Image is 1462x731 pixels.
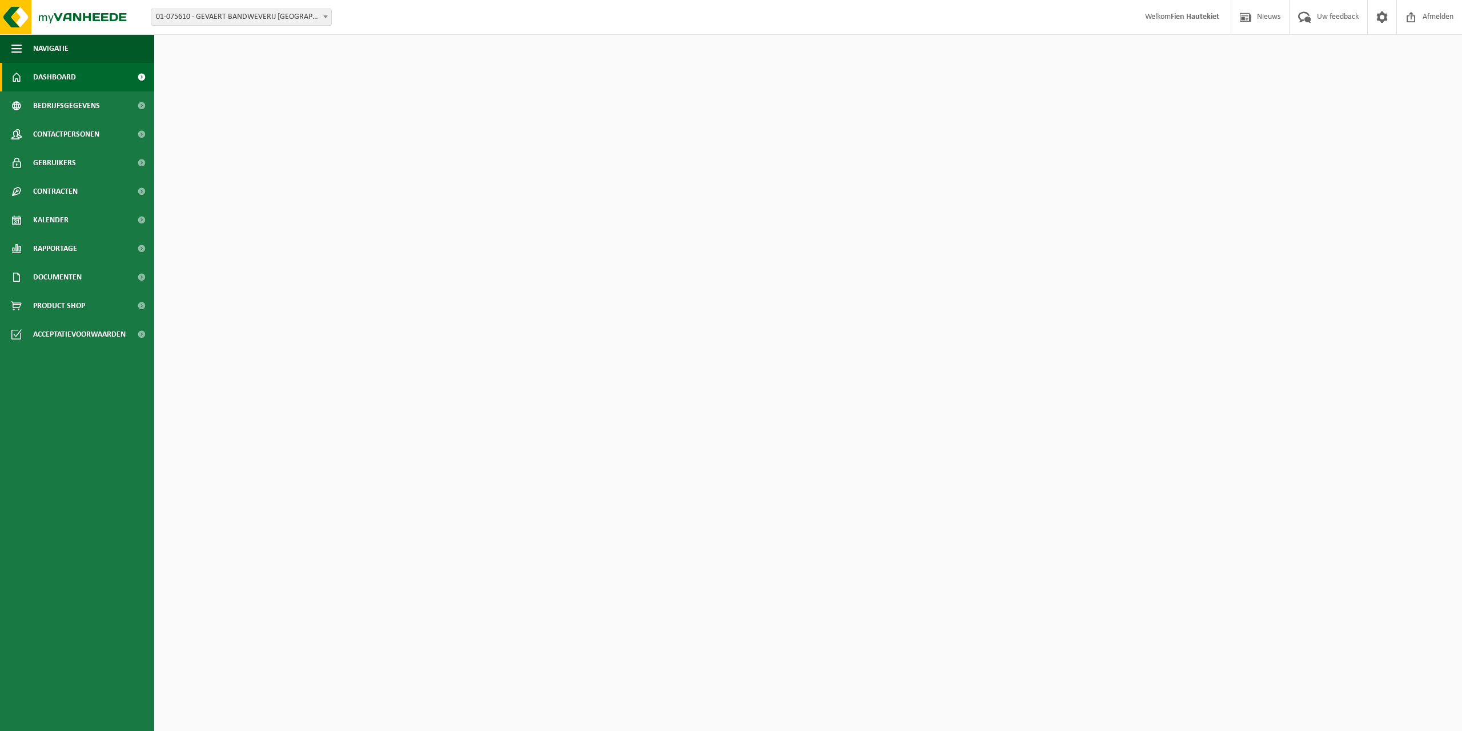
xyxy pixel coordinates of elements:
strong: Fien Hautekiet [1171,13,1219,21]
span: 01-075610 - GEVAERT BANDWEVERIJ NV - DEINZE [151,9,332,26]
span: Dashboard [33,63,76,91]
span: Contactpersonen [33,120,99,149]
span: Documenten [33,263,82,291]
span: 01-075610 - GEVAERT BANDWEVERIJ NV - DEINZE [151,9,331,25]
span: Product Shop [33,291,85,320]
span: Navigatie [33,34,69,63]
span: Kalender [33,206,69,234]
span: Contracten [33,177,78,206]
span: Bedrijfsgegevens [33,91,100,120]
span: Gebruikers [33,149,76,177]
span: Acceptatievoorwaarden [33,320,126,349]
span: Rapportage [33,234,77,263]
